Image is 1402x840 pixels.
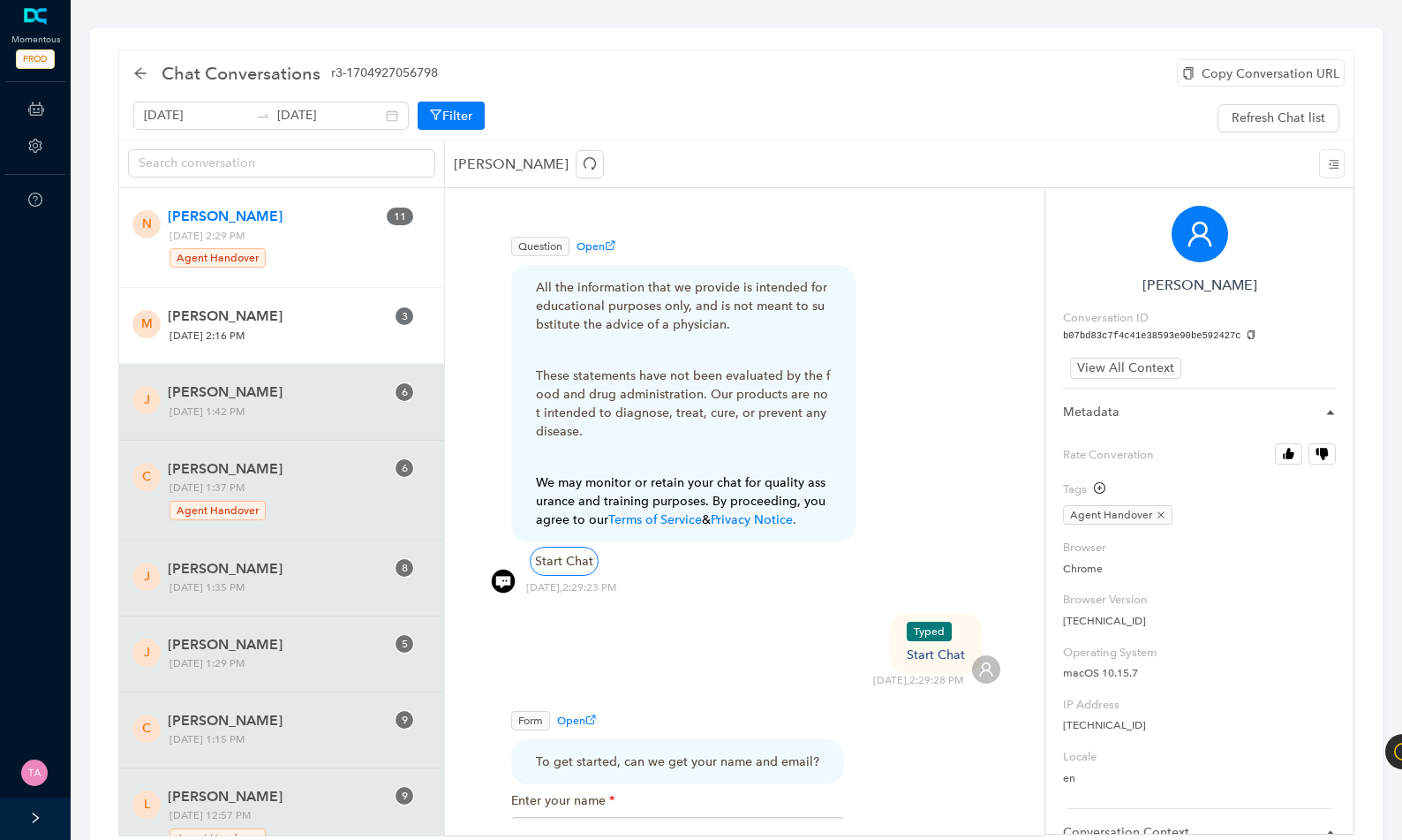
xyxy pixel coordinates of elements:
p: en [1063,770,1336,787]
span: [PERSON_NAME] [168,458,385,480]
div: [DATE] , 2:29:23 PM [526,580,616,595]
span: & [702,512,711,527]
pre: b07bd83c7f4c41e38593e90be592427c [1063,329,1336,344]
span: C [142,467,151,487]
label: Rate Converation [1063,443,1336,466]
label: Browser [1063,539,1336,556]
span: setting [28,139,42,153]
p: [PERSON_NAME] [454,150,611,178]
p: All the information that we provide is intended for educational purposes only, and is not meant t... [536,278,831,334]
span: L [144,795,150,814]
span: [PERSON_NAME] [168,306,385,327]
span: Agent Handover [170,501,266,520]
span: menu-unfold [1329,159,1339,170]
span: user [1186,220,1214,248]
span: [DATE] 1:15 PM [163,730,373,749]
input: End date [277,106,382,125]
p: Chrome [1063,561,1336,578]
span: question-circle [28,193,42,207]
span: 3 [402,310,408,322]
div: To get started, can we get your name and email? [536,753,819,771]
span: PROD [16,49,55,69]
span: 1 [394,210,400,223]
span: close [1157,511,1165,519]
span: user [978,662,994,677]
span: Open [557,715,596,727]
p: [TECHNICAL_ID] [1063,613,1336,630]
button: Refresh Chat list [1217,104,1339,132]
input: Search conversation [139,154,411,173]
span: [DATE] 1:37 PM [163,479,373,521]
sup: 3 [396,307,413,325]
span: Question [511,237,569,256]
sup: 6 [396,459,413,477]
span: 8 [402,562,408,574]
span: J [144,567,150,586]
span: [DATE] 2:29 PM [163,227,373,269]
span: plus-circle [1094,482,1105,494]
div: . [536,278,831,529]
span: [DATE] 1:42 PM [163,403,373,421]
a: Privacy Notice [711,512,793,527]
span: 5 [402,638,408,650]
span: Chat Conversations [162,59,320,87]
span: [DATE] 2:16 PM [163,327,373,345]
span: 9 [402,714,408,726]
button: Rate Converation [1275,443,1302,465]
span: r3-1704927056798 [331,64,438,83]
span: 1 [400,210,406,223]
span: N [142,215,152,234]
button: Filter [418,102,485,130]
span: [PERSON_NAME] [168,558,385,579]
div: Tags [1063,481,1105,498]
span: J [144,390,150,410]
span: We may monitor or retain your chat for quality assurance and training purposes. By proceeding, yo... [536,475,825,527]
span: copy [1182,67,1195,79]
span: Metadata [1063,403,1315,422]
span: Form [511,711,550,730]
span: Open [577,240,615,253]
div: back [133,66,147,81]
span: swap-right [256,109,270,123]
label: Enter your name [511,784,614,817]
label: Locale [1063,748,1336,766]
div: Copy Conversation URL [1177,59,1345,87]
span: 9 [402,790,408,802]
sup: 9 [396,711,413,729]
label: Browser Version [1063,591,1336,609]
span: C [142,719,151,738]
span: redo [583,156,597,170]
span: copy [1247,330,1256,340]
span: Agent Handover [1063,505,1172,525]
span: M [141,314,153,334]
span: [PERSON_NAME] [168,786,385,807]
img: 44db39993f20fb5923c1e76f9240318d [21,760,48,786]
span: [PERSON_NAME] [168,634,385,655]
button: View All Context [1070,358,1181,379]
span: [DATE] 1:29 PM [163,655,373,673]
input: Start date [144,106,249,125]
span: [PERSON_NAME] [168,382,385,403]
a: Terms of Service [608,512,702,527]
span: to [256,109,270,123]
span: Refresh Chat list [1232,109,1325,128]
sup: 11 [387,208,413,225]
button: Rate Converation [1308,443,1336,465]
span: J [144,643,150,662]
label: IP Address [1063,696,1336,714]
label: Conversation ID [1063,309,1149,327]
label: Operating System [1063,644,1336,662]
sup: 5 [396,635,413,653]
div: [DATE] , 2:29:28 PM [873,673,963,688]
p: macOS 10.15.7 [1063,665,1336,682]
sup: 6 [396,383,413,401]
div: Start Chat [530,547,599,576]
span: caret-right [1325,407,1336,418]
span: 6 [402,462,408,474]
span: View All Context [1077,359,1174,378]
span: 6 [402,386,408,398]
p: These statements have not been evaluated by the food and drug administration. Our products are no... [536,367,831,441]
h6: [PERSON_NAME] [1063,276,1336,293]
span: Typed [907,622,952,641]
span: [PERSON_NAME] [168,206,385,227]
